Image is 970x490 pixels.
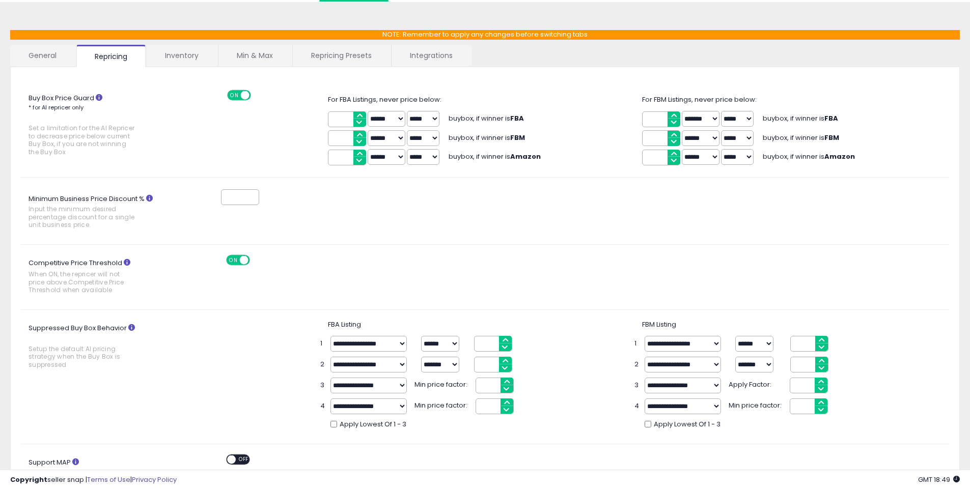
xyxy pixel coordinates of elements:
span: 1 [634,339,640,349]
span: buybox, if winner is [449,133,525,142]
span: For FBM Listings, never price below: [642,95,757,104]
span: Setup the default AI pricing strategy when the Buy Box is suppressed [29,345,136,368]
span: 3 [634,381,640,390]
a: Inventory [147,45,217,66]
div: seller snap | | [10,475,177,485]
span: Apply Lowest Of 1 - 3 [654,420,720,429]
span: Min price factor: [414,398,470,411]
b: FBM [510,133,525,142]
span: When ON, the repricer will not price above Competitive Price Threshold when available [29,270,136,294]
span: Apply Lowest Of 1 - 3 [340,420,406,429]
span: 2025-09-11 18:49 GMT [918,475,960,484]
p: NOTE: Remember to apply any changes before switching tabs [10,30,960,40]
span: Apply Factor: [729,378,785,390]
span: buybox, if winner is [449,152,541,161]
span: FBA Listing [328,320,361,329]
small: * for AI repricer only [29,103,84,111]
a: Repricing [76,45,146,67]
a: Terms of Use [87,475,130,484]
label: Suppressed Buy Box Behavior [21,320,163,374]
span: ON [228,91,241,99]
span: Input the minimum desired percentage discount for a single unit business price. [29,205,136,228]
span: For FBA Listings, never price below: [328,95,441,104]
span: 1 [320,339,325,349]
b: FBA [824,113,838,123]
label: Competitive Price Threshold [21,255,163,299]
b: FBA [510,113,524,123]
strong: Copyright [10,475,47,484]
a: Privacy Policy [132,475,177,484]
span: Set a limitation for the AI Repricer to decrease price below current Buy Box, if you are not winn... [29,124,136,156]
span: 3 [320,381,325,390]
span: buybox, if winner is [449,113,524,123]
span: OFF [248,255,265,264]
span: buybox, if winner is [763,113,838,123]
label: Buy Box Price Guard [21,90,163,161]
span: buybox, if winner is [763,133,839,142]
a: General [10,45,75,66]
span: Min price factor: [729,398,785,411]
span: FBM Listing [642,320,676,329]
span: buybox, if winner is [763,152,855,161]
b: Amazon [824,152,855,161]
b: FBM [824,133,839,142]
span: OFF [249,91,265,99]
span: 4 [634,401,640,411]
a: Min & Max [218,45,291,66]
span: 4 [320,401,325,411]
span: 2 [320,360,325,369]
span: 2 [634,360,640,369]
a: Repricing Presets [293,45,390,66]
b: Amazon [510,152,541,161]
span: ON [227,255,240,264]
span: OFF [236,455,252,464]
span: Min price factor: [414,378,470,390]
a: Integrations [392,45,471,66]
label: Minimum Business Price Discount % [21,191,163,234]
